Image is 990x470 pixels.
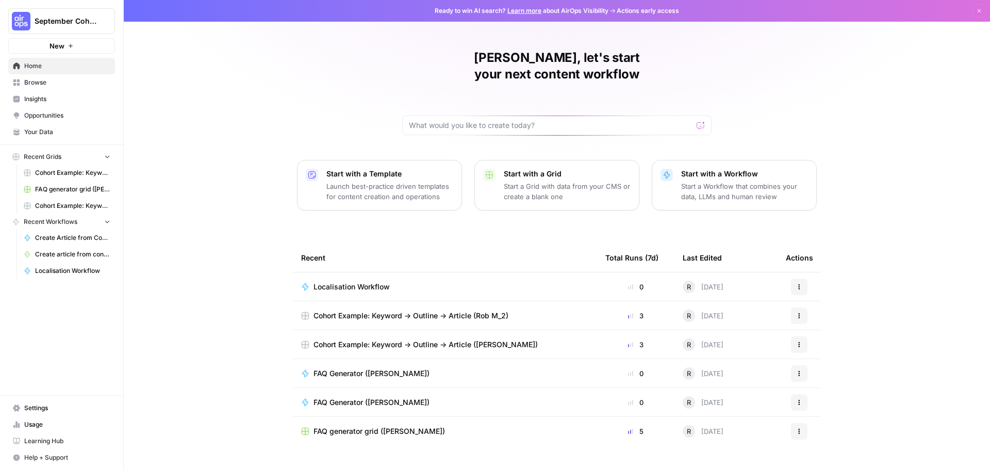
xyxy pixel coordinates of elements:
a: Browse [8,74,115,91]
span: R [687,368,691,379]
a: Localisation Workflow [19,263,115,279]
span: R [687,426,691,436]
input: What would you like to create today? [409,120,692,131]
span: R [687,397,691,408]
span: Ready to win AI search? about AirOps Visibility [435,6,608,15]
button: Recent Grids [8,149,115,165]
a: Create article from content brief FORK ([PERSON_NAME]) [19,246,115,263]
button: New [8,38,115,54]
span: Recent Grids [24,152,61,161]
span: Help + Support [24,453,110,462]
span: Actions early access [617,6,679,15]
a: FAQ Generator ([PERSON_NAME]) [301,368,589,379]
div: [DATE] [683,281,723,293]
span: Localisation Workflow [35,266,110,275]
p: Start with a Grid [504,169,631,179]
span: Cohort Example: Keyword -> Outline -> Article ([PERSON_NAME]) [313,339,538,350]
a: Usage [8,416,115,433]
span: Insights [24,94,110,104]
button: Recent Workflows [8,214,115,230]
button: Help + Support [8,449,115,466]
img: September Cohort Logo [12,12,30,30]
a: FAQ generator grid ([PERSON_NAME]) [19,181,115,198]
span: Opportunities [24,111,110,120]
a: Localisation Workflow [301,282,589,292]
a: FAQ generator grid ([PERSON_NAME]) [301,426,589,436]
a: Opportunities [8,107,115,124]
p: Launch best-practice driven templates for content creation and operations [326,181,453,202]
a: Home [8,58,115,74]
a: Settings [8,400,115,416]
span: Learning Hub [24,436,110,446]
span: Your Data [24,127,110,137]
a: Insights [8,91,115,107]
a: Cohort Example: Keyword -> Outline -> Article (Copy) [19,198,115,214]
a: Learning Hub [8,433,115,449]
p: Start with a Template [326,169,453,179]
span: FAQ generator grid ([PERSON_NAME]) [35,185,110,194]
button: Workspace: September Cohort [8,8,115,34]
span: R [687,339,691,350]
span: Usage [24,420,110,429]
span: Browse [24,78,110,87]
span: Create article from content brief FORK ([PERSON_NAME]) [35,250,110,259]
div: 0 [605,397,666,408]
div: [DATE] [683,338,723,351]
div: Last Edited [683,244,722,272]
button: Start with a GridStart a Grid with data from your CMS or create a blank one [474,160,639,210]
div: Recent [301,244,589,272]
h1: [PERSON_NAME], let's start your next content workflow [402,50,712,83]
div: 0 [605,368,666,379]
span: Cohort Example: Keyword -> Outline -> Article [35,168,110,177]
p: Start a Grid with data from your CMS or create a blank one [504,181,631,202]
span: FAQ generator grid ([PERSON_NAME]) [313,426,445,436]
div: [DATE] [683,425,723,437]
div: [DATE] [683,367,723,380]
button: Start with a WorkflowStart a Workflow that combines your data, LLMs and human review [652,160,817,210]
span: Localisation Workflow [313,282,390,292]
a: FAQ Generator ([PERSON_NAME]) [301,397,589,408]
a: Learn more [507,7,541,14]
a: Cohort Example: Keyword -> Outline -> Article [19,165,115,181]
span: September Cohort [35,16,97,26]
span: Home [24,61,110,71]
span: Cohort Example: Keyword -> Outline -> Article (Copy) [35,201,110,210]
a: Create Article from Content Brief Fork ([PERSON_NAME]) [19,230,115,246]
a: Your Data [8,124,115,140]
a: Cohort Example: Keyword -> Outline -> Article ([PERSON_NAME]) [301,339,589,350]
a: Cohort Example: Keyword -> Outline -> Article (Rob M_2) [301,311,589,321]
button: Start with a TemplateLaunch best-practice driven templates for content creation and operations [297,160,462,210]
span: R [687,311,691,321]
span: FAQ Generator ([PERSON_NAME]) [313,368,430,379]
span: Settings [24,403,110,413]
span: Cohort Example: Keyword -> Outline -> Article (Rob M_2) [313,311,508,321]
span: New [49,41,64,51]
div: 5 [605,426,666,436]
div: 0 [605,282,666,292]
div: Total Runs (7d) [605,244,658,272]
div: 3 [605,339,666,350]
div: Actions [786,244,813,272]
span: FAQ Generator ([PERSON_NAME]) [313,397,430,408]
div: [DATE] [683,310,723,322]
span: Recent Workflows [24,217,77,226]
p: Start a Workflow that combines your data, LLMs and human review [681,181,808,202]
span: Create Article from Content Brief Fork ([PERSON_NAME]) [35,233,110,242]
div: [DATE] [683,396,723,409]
span: R [687,282,691,292]
div: 3 [605,311,666,321]
p: Start with a Workflow [681,169,808,179]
